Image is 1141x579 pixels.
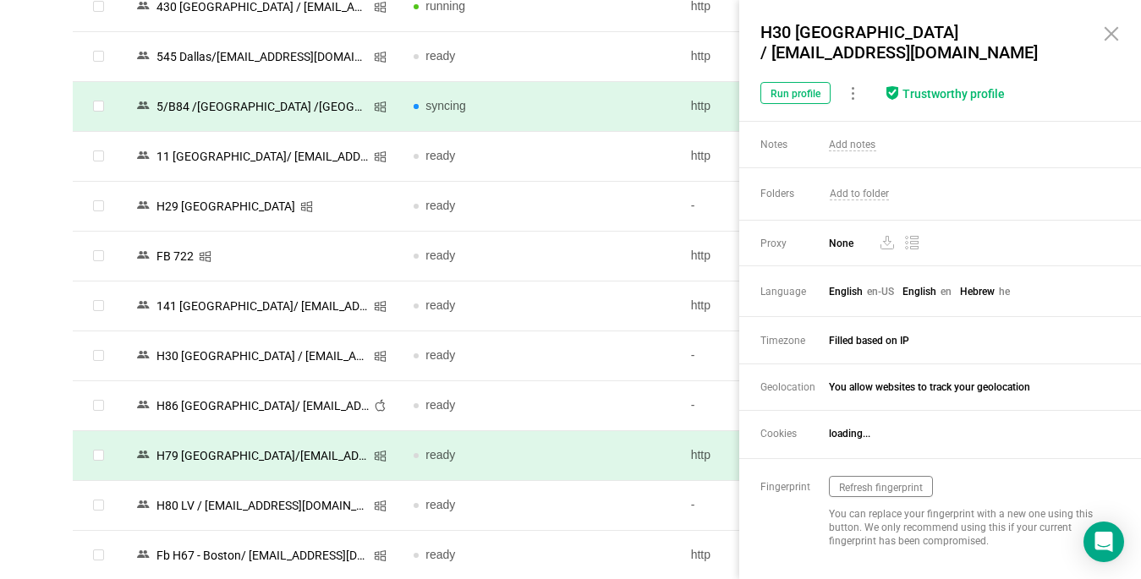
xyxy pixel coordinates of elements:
span: ready [425,149,455,162]
i: icon: windows [374,500,387,512]
span: You allow websites to track your geolocation [829,381,1108,393]
i: icon: windows [374,1,387,14]
div: 11 [GEOGRAPHIC_DATA]/ [EMAIL_ADDRESS][DOMAIN_NAME] [151,145,374,167]
div: Open Intercom Messenger [1083,522,1124,562]
span: English [902,286,936,298]
td: - [677,481,954,531]
i: icon: windows [374,101,387,113]
i: icon: windows [374,150,387,163]
i: icon: windows [374,350,387,363]
span: Proxy [760,238,828,249]
div: H79 [GEOGRAPHIC_DATA]/[EMAIL_ADDRESS][DOMAIN_NAME] [1] [151,445,374,467]
span: Language [760,286,828,298]
div: 545 Dallas/[EMAIL_ADDRESS][DOMAIN_NAME] [151,46,374,68]
span: loading... [829,428,870,440]
i: icon: windows [199,250,211,263]
span: ready [425,199,455,212]
span: Add notes [829,139,876,151]
span: en [941,286,952,298]
td: http [677,431,954,481]
i: icon: windows [374,300,387,313]
span: en-US [867,286,894,298]
td: http [677,232,954,281]
span: Filled based on IP [829,335,1108,347]
span: Cookies [760,428,828,440]
div: H29 [GEOGRAPHIC_DATA] [151,195,300,217]
div: 5/В84 /[GEOGRAPHIC_DATA] /[GEOGRAPHIC_DATA]/ [EMAIL_ADDRESS][DOMAIN_NAME] [151,96,374,117]
span: syncing [425,99,465,112]
div: Trustworthy profile [902,87,1005,101]
span: ready [425,348,455,362]
div: 141 [GEOGRAPHIC_DATA]/ [EMAIL_ADDRESS][DOMAIN_NAME] [151,295,374,317]
i: icon: windows [374,51,387,63]
div: H80 LV / [EMAIL_ADDRESS][DOMAIN_NAME] [1] [151,494,374,516]
span: Geolocation [760,381,828,393]
span: None [829,235,1105,252]
td: http [677,281,954,331]
span: Timezone [760,335,828,347]
div: Н30 [GEOGRAPHIC_DATA] / [EMAIL_ADDRESS][DOMAIN_NAME] [755,17,1085,68]
span: Hebrew [960,286,995,298]
button: Refresh fingerprint [829,476,933,497]
span: ready [425,548,455,561]
span: he [999,286,1010,298]
button: Run profile [760,82,831,104]
span: ready [425,448,455,462]
div: You can replace your fingerprint with a new one using this button. We only recommend using this i... [829,507,1106,548]
td: - [677,182,954,232]
td: - [677,381,954,431]
i: icon: windows [374,450,387,462]
td: http [677,32,954,82]
span: ready [425,398,455,412]
td: - [677,331,954,381]
span: ready [425,49,455,63]
div: FB 722 [151,245,199,267]
span: ready [425,498,455,511]
span: English [829,286,863,298]
span: ready [425,249,455,262]
td: http [677,82,954,132]
span: Notes [760,139,828,151]
div: Fb Н67 - Boston/ [EMAIL_ADDRESS][DOMAIN_NAME] [1] [151,544,374,566]
td: http [677,132,954,182]
span: ready [425,298,455,312]
i: icon: windows [300,200,313,213]
span: Fingerprint [760,481,828,493]
div: Н86 [GEOGRAPHIC_DATA]/ [EMAIL_ADDRESS][DOMAIN_NAME] [1] [151,395,374,417]
i: icon: windows [374,549,387,562]
i: icon: apple [374,399,387,412]
span: Add to folder [830,188,889,200]
div: Н30 [GEOGRAPHIC_DATA] / [EMAIL_ADDRESS][DOMAIN_NAME] [151,345,374,367]
span: Folders [760,188,828,199]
